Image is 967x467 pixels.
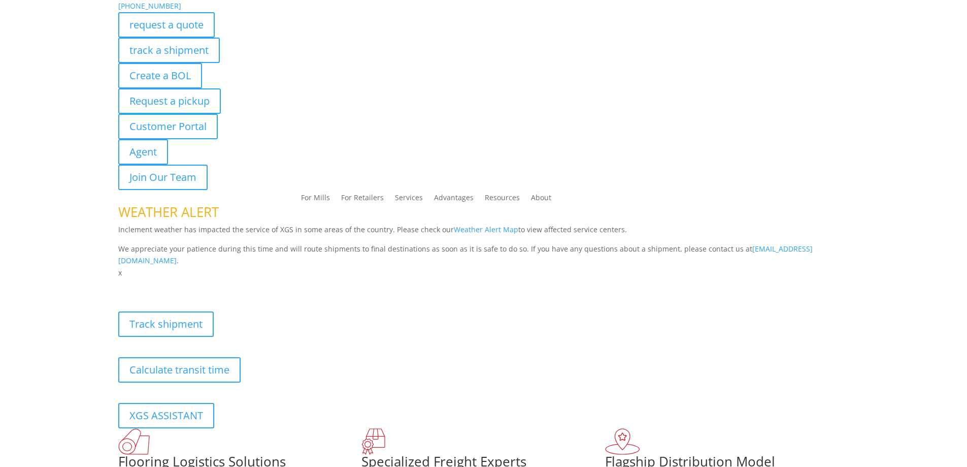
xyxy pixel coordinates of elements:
a: Create a BOL [118,63,202,88]
img: xgs-icon-total-supply-chain-intelligence-red [118,428,150,455]
a: Services [395,194,423,205]
a: Request a pickup [118,88,221,114]
a: Weather Alert Map [454,225,518,234]
a: [PHONE_NUMBER] [118,1,181,11]
a: For Mills [301,194,330,205]
img: xgs-icon-flagship-distribution-model-red [605,428,640,455]
a: Calculate transit time [118,357,241,383]
a: Agent [118,139,168,165]
img: xgs-icon-focused-on-flooring-red [361,428,385,455]
p: Inclement weather has impacted the service of XGS in some areas of the country. Please check our ... [118,224,849,243]
a: Track shipment [118,312,214,337]
a: Customer Portal [118,114,218,139]
a: request a quote [118,12,215,38]
a: About [531,194,551,205]
a: Join Our Team [118,165,208,190]
p: We appreciate your patience during this time and will route shipments to final destinations as so... [118,243,849,267]
a: XGS ASSISTANT [118,403,214,428]
p: x [118,267,849,279]
a: For Retailers [341,194,384,205]
a: Resources [485,194,520,205]
span: WEATHER ALERT [118,203,219,221]
b: Visibility, transparency, and control for your entire supply chain. [118,281,345,290]
a: Advantages [434,194,474,205]
a: track a shipment [118,38,220,63]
